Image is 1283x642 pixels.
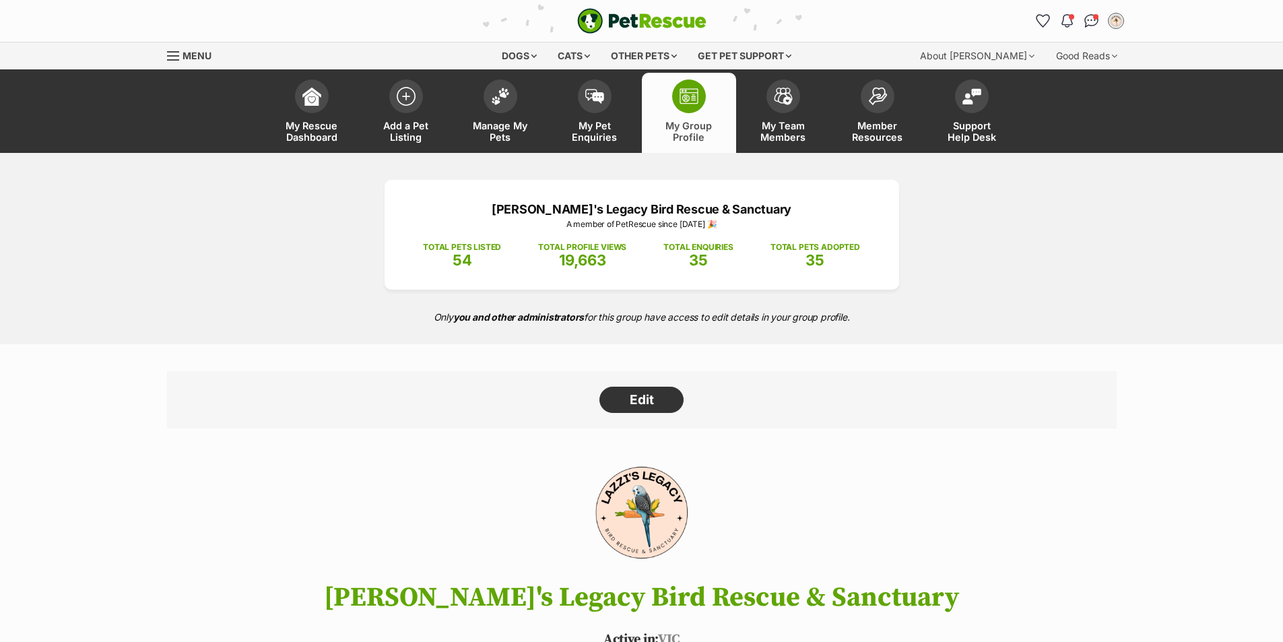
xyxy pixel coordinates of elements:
[167,42,221,67] a: Menu
[470,120,531,143] span: Manage My Pets
[663,241,733,253] p: TOTAL ENQUIRIES
[585,89,604,104] img: pet-enquiries-icon-7e3ad2cf08bfb03b45e93fb7055b45f3efa6380592205ae92323e6603595dc1f.svg
[642,73,736,153] a: My Group Profile
[1081,10,1103,32] a: Conversations
[688,42,801,69] div: Get pet support
[770,241,860,253] p: TOTAL PETS ADOPTED
[183,50,211,61] span: Menu
[491,88,510,105] img: manage-my-pets-icon-02211641906a0b7f246fdf0571729dbe1e7629f14944591b6c1af311fb30b64b.svg
[147,583,1137,612] h1: [PERSON_NAME]'s Legacy Bird Rescue & Sanctuary
[599,387,684,414] a: Edit
[1032,10,1054,32] a: Favourites
[423,241,501,253] p: TOTAL PETS LISTED
[753,120,814,143] span: My Team Members
[1061,14,1072,28] img: notifications-46538b983faf8c2785f20acdc204bb7945ddae34d4c08c2a6579f10ce5e182be.svg
[1047,42,1127,69] div: Good Reads
[830,73,925,153] a: Member Resources
[564,455,718,570] img: Lazzi's Legacy Bird Rescue & Sanctuary
[453,251,472,269] span: 54
[492,42,546,69] div: Dogs
[601,42,686,69] div: Other pets
[659,120,719,143] span: My Group Profile
[1032,10,1127,32] ul: Account quick links
[359,73,453,153] a: Add a Pet Listing
[774,88,793,105] img: team-members-icon-5396bd8760b3fe7c0b43da4ab00e1e3bb1a5d9ba89233759b79545d2d3fc5d0d.svg
[736,73,830,153] a: My Team Members
[397,87,416,106] img: add-pet-listing-icon-0afa8454b4691262ce3f59096e99ab1cd57d4a30225e0717b998d2c9b9846f56.svg
[376,120,436,143] span: Add a Pet Listing
[538,241,626,253] p: TOTAL PROFILE VIEWS
[559,251,606,269] span: 19,663
[868,87,887,105] img: member-resources-icon-8e73f808a243e03378d46382f2149f9095a855e16c252ad45f914b54edf8863c.svg
[302,87,321,106] img: dashboard-icon-eb2f2d2d3e046f16d808141f083e7271f6b2e854fb5c12c21221c1fb7104beca.svg
[265,73,359,153] a: My Rescue Dashboard
[925,73,1019,153] a: Support Help Desk
[548,73,642,153] a: My Pet Enquiries
[680,88,698,104] img: group-profile-icon-3fa3cf56718a62981997c0bc7e787c4b2cf8bcc04b72c1350f741eb67cf2f40e.svg
[1084,14,1098,28] img: chat-41dd97257d64d25036548639549fe6c8038ab92f7586957e7f3b1b290dea8141.svg
[1109,14,1123,28] img: Mon C profile pic
[1057,10,1078,32] button: Notifications
[942,120,1002,143] span: Support Help Desk
[1105,10,1127,32] button: My account
[453,311,585,323] strong: you and other administrators
[564,120,625,143] span: My Pet Enquiries
[548,42,599,69] div: Cats
[847,120,908,143] span: Member Resources
[962,88,981,104] img: help-desk-icon-fdf02630f3aa405de69fd3d07c3f3aa587a6932b1a1747fa1d2bba05be0121f9.svg
[405,218,879,230] p: A member of PetRescue since [DATE] 🎉
[577,8,706,34] img: logo-e224e6f780fb5917bec1dbf3a21bbac754714ae5b6737aabdf751b685950b380.svg
[911,42,1044,69] div: About [PERSON_NAME]
[805,251,824,269] span: 35
[577,8,706,34] a: PetRescue
[453,73,548,153] a: Manage My Pets
[689,251,708,269] span: 35
[282,120,342,143] span: My Rescue Dashboard
[405,200,879,218] p: [PERSON_NAME]'s Legacy Bird Rescue & Sanctuary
